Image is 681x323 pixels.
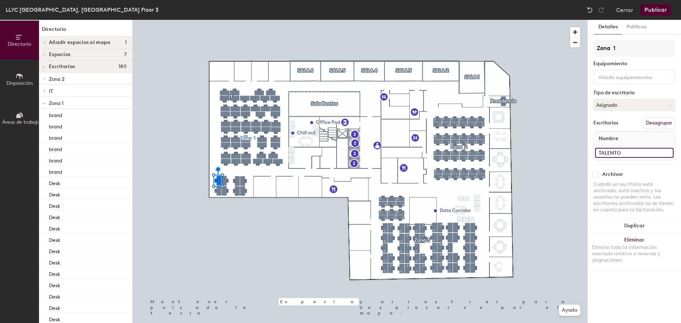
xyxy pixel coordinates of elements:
[49,40,110,45] span: Añadir espacios al mapa
[616,4,633,16] button: Cerrar
[49,235,60,243] p: Desk
[2,119,40,125] span: Áreas de trabajo
[559,305,580,316] button: Ayuda
[49,292,60,300] p: Desk
[594,20,622,34] button: Detalles
[598,6,605,13] img: Redo
[49,88,53,94] span: IT
[49,246,60,255] p: Desk
[124,52,127,57] span: 7
[49,52,70,57] span: Espacios
[49,133,62,141] p: brand
[49,190,60,198] p: Desk
[6,5,159,14] div: LLYC [GEOGRAPHIC_DATA], [GEOGRAPHIC_DATA] Floor 3
[49,76,65,82] span: Zona 2
[593,90,675,96] div: Tipo de escritorio
[597,72,661,81] input: Añadir equipamientos
[49,100,63,106] span: Zona 1
[595,148,674,158] input: Escritorio sin nombre
[49,212,60,221] p: Desk
[643,117,675,129] button: Desagrupar
[125,40,127,45] span: 1
[49,64,75,69] span: Escritorios
[588,219,681,233] button: Duplicar
[49,224,60,232] p: Desk
[49,258,60,266] p: Desk
[49,110,62,118] p: brand
[49,167,62,175] p: brand
[118,64,127,69] span: 180
[49,178,60,186] p: Desk
[49,144,62,152] p: brand
[49,201,60,209] p: Desk
[592,244,677,263] div: Elimina toda la información asociada relativa a reservas y asignaciones.
[49,269,60,277] p: Desk
[49,303,60,311] p: Desk
[8,41,31,47] span: Directorio
[593,120,618,126] div: Escritorios
[49,156,62,164] p: brand
[49,280,60,289] p: Desk
[593,99,675,111] button: Asignado
[595,132,622,145] span: Nombre
[39,26,132,37] h1: Directorio
[6,80,33,86] span: Disposición
[593,61,675,67] div: Equipamiento
[588,233,681,271] button: EliminarElimina toda la información asociada relativa a reservas y asignaciones.
[602,172,623,177] div: Archivar
[593,181,675,213] div: Cuando un escritorio está archivado, está inactivo y los usuarios no pueden verlo. Los escritorio...
[49,314,60,323] p: Desk
[622,20,651,34] button: Políticas
[586,6,593,13] img: Undo
[49,122,62,130] p: brand
[640,4,671,16] button: Publicar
